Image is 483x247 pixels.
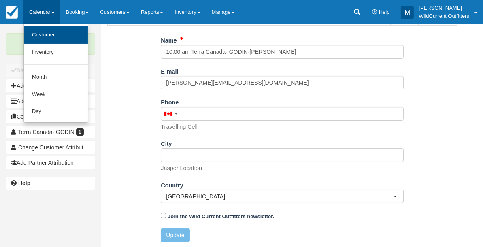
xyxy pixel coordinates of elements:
[379,9,390,15] span: Help
[161,213,166,218] input: Join the Wild Current Outfitters newsletter.
[6,64,95,77] button: Save
[17,67,30,74] b: Save
[6,110,95,123] button: Copy Booking
[6,177,95,190] a: Help
[161,179,183,190] label: Country
[419,12,469,20] p: WildCurrent Outfitters
[23,24,88,123] ul: Calendar
[161,228,189,242] button: Update
[372,10,377,15] i: Help
[24,44,88,61] a: Inventory
[161,164,202,172] p: Jasper Location
[6,79,95,92] button: Add Item
[168,213,274,219] strong: Join the Wild Current Outfitters newsletter.
[161,137,172,148] label: City
[24,68,88,86] a: Month
[6,156,95,169] button: Add Partner Attribution
[161,34,177,45] label: Name
[6,6,18,19] img: checkfront-main-nav-mini-logo.png
[24,26,88,44] a: Customer
[6,33,95,55] p: Updated!
[161,107,180,120] div: Canada: +1
[76,128,84,136] span: 1
[161,65,178,76] label: E-mail
[166,192,393,200] span: [GEOGRAPHIC_DATA]
[24,86,88,103] a: Week
[6,126,95,138] a: Terra Canada- GODIN 1
[419,4,469,12] p: [PERSON_NAME]
[161,96,179,107] label: Phone
[161,190,404,203] button: [GEOGRAPHIC_DATA]
[18,129,74,135] span: Terra Canada- GODIN
[161,123,198,131] p: Travelling Cell
[18,144,91,151] span: Change Customer Attribution
[24,103,88,120] a: Day
[18,180,30,186] b: Help
[6,141,95,154] button: Change Customer Attribution
[401,6,414,19] div: M
[6,95,95,108] button: Add Payment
